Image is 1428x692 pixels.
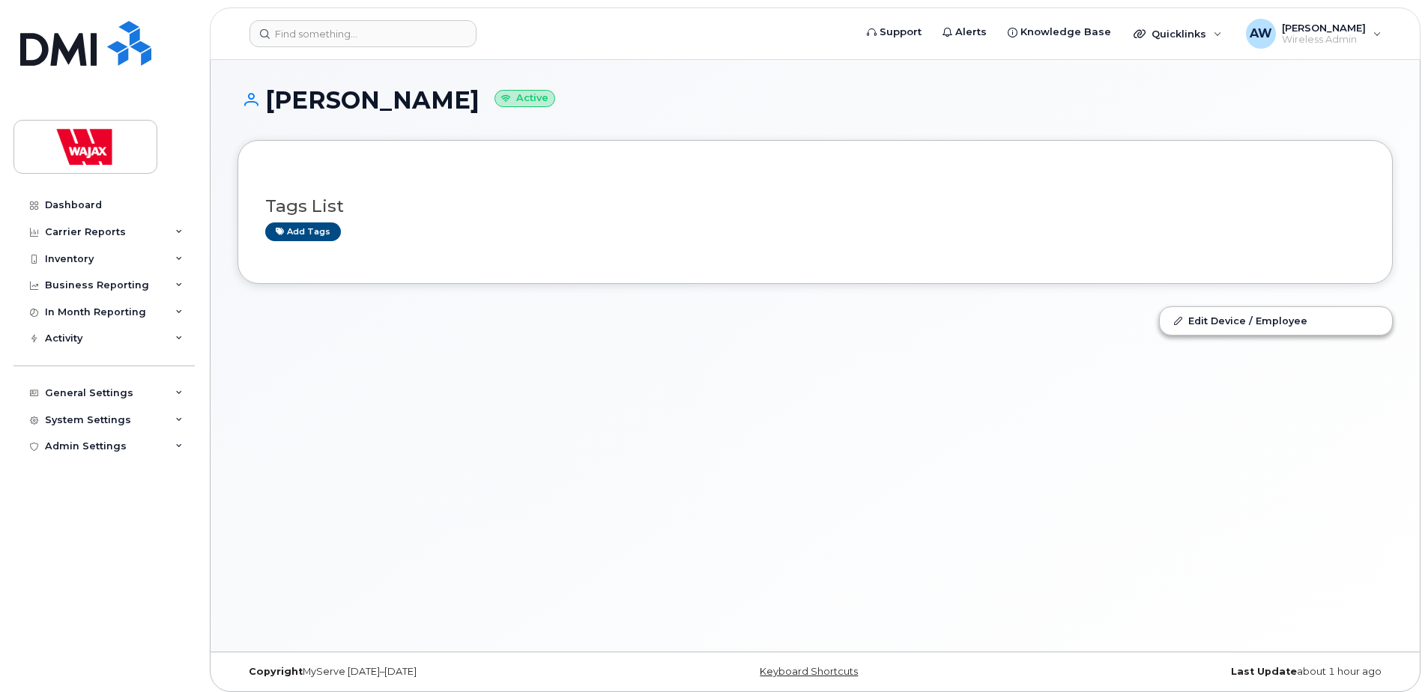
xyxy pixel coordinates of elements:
[494,90,555,107] small: Active
[1008,666,1393,678] div: about 1 hour ago
[265,197,1365,216] h3: Tags List
[1160,307,1392,334] a: Edit Device / Employee
[760,666,858,677] a: Keyboard Shortcuts
[238,666,623,678] div: MyServe [DATE]–[DATE]
[265,222,341,241] a: Add tags
[238,87,1393,113] h1: [PERSON_NAME]
[1231,666,1297,677] strong: Last Update
[249,666,303,677] strong: Copyright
